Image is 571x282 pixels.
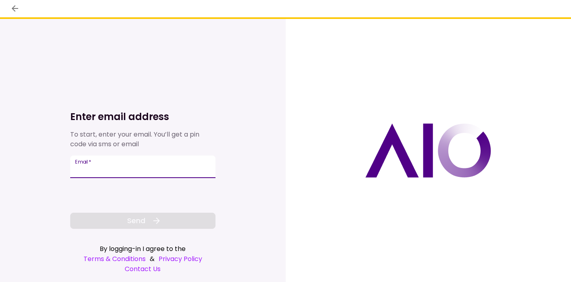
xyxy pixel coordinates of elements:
[127,215,145,226] span: Send
[70,254,215,264] div: &
[365,123,491,178] img: AIO logo
[8,2,22,15] button: back
[70,110,215,123] h1: Enter email address
[70,264,215,274] a: Contact Us
[70,244,215,254] div: By logging-in I agree to the
[75,158,91,165] label: Email
[84,254,146,264] a: Terms & Conditions
[159,254,202,264] a: Privacy Policy
[70,130,215,149] div: To start, enter your email. You’ll get a pin code via sms or email
[70,213,215,229] button: Send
